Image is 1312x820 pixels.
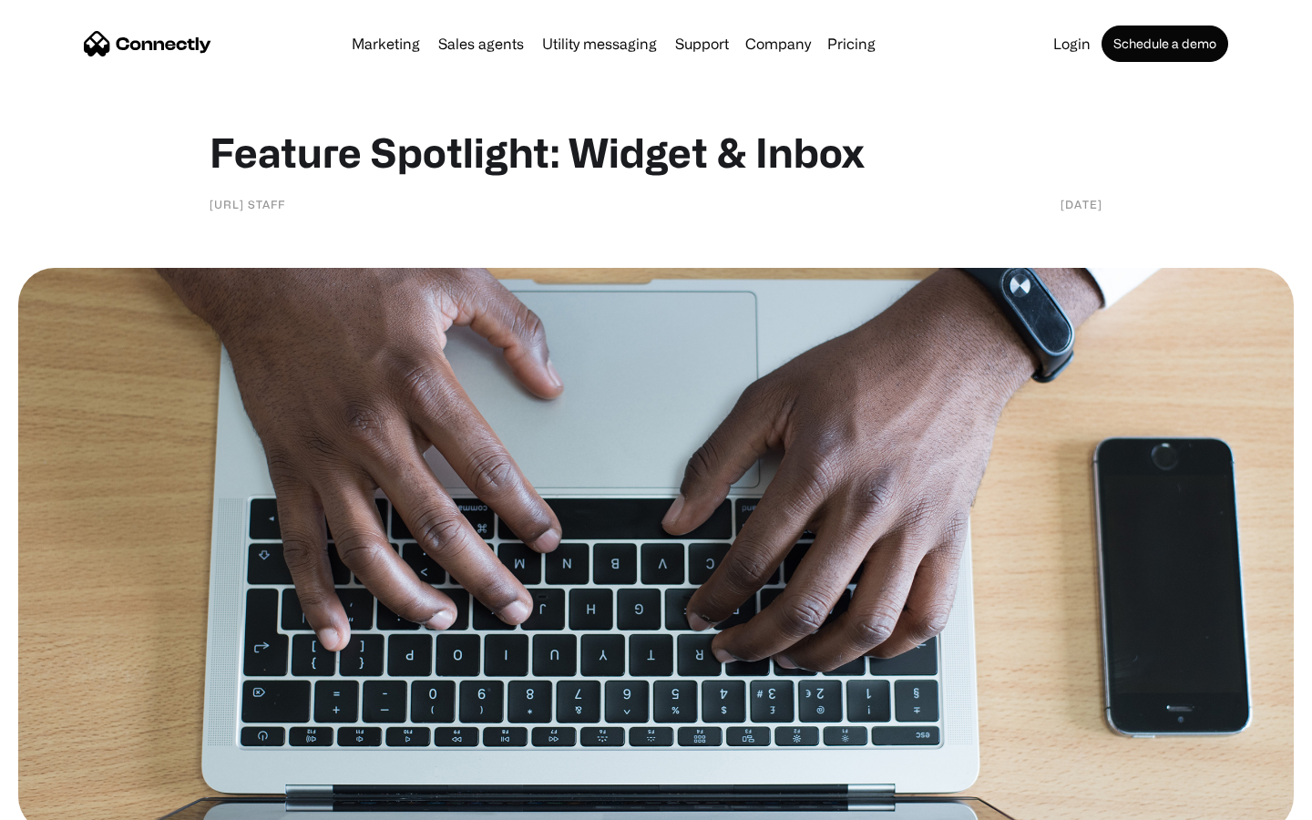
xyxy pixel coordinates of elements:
ul: Language list [36,788,109,814]
a: Utility messaging [535,36,664,51]
a: Support [668,36,736,51]
a: Schedule a demo [1102,26,1228,62]
a: Pricing [820,36,883,51]
div: [DATE] [1061,195,1102,213]
div: Company [740,31,816,56]
aside: Language selected: English [18,788,109,814]
h1: Feature Spotlight: Widget & Inbox [210,128,1102,177]
a: Login [1046,36,1098,51]
a: Sales agents [431,36,531,51]
div: [URL] staff [210,195,285,213]
a: Marketing [344,36,427,51]
a: home [84,30,211,57]
div: Company [745,31,811,56]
